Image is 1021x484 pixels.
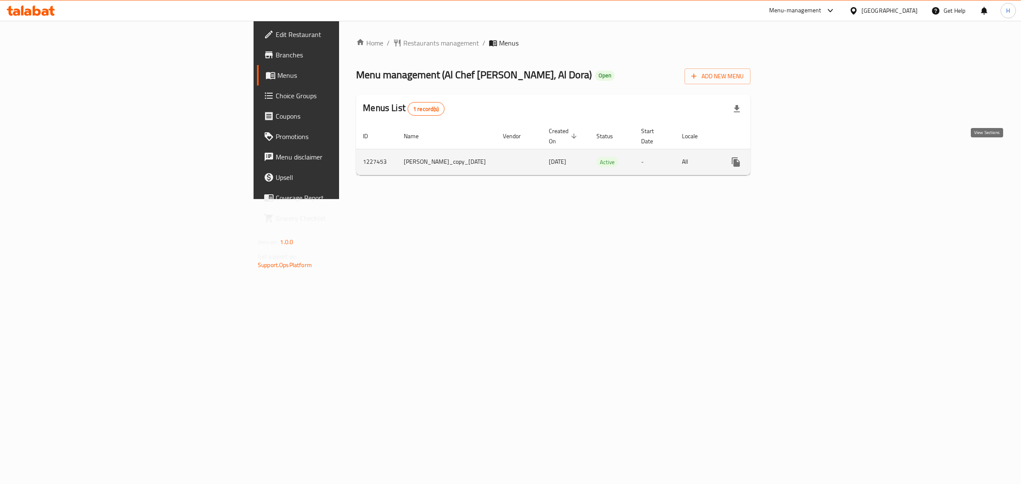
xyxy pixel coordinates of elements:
[596,157,618,167] span: Active
[276,152,417,162] span: Menu disclaimer
[393,38,479,48] a: Restaurants management
[861,6,918,15] div: [GEOGRAPHIC_DATA]
[257,65,424,85] a: Menus
[499,38,519,48] span: Menus
[257,208,424,228] a: Grocery Checklist
[404,131,430,141] span: Name
[595,72,615,79] span: Open
[258,251,297,262] span: Get support on:
[482,38,485,48] li: /
[596,131,624,141] span: Status
[682,131,709,141] span: Locale
[258,259,312,270] a: Support.OpsPlatform
[276,131,417,142] span: Promotions
[257,167,424,188] a: Upsell
[726,152,746,172] button: more
[276,193,417,203] span: Coverage Report
[257,85,424,106] a: Choice Groups
[280,236,293,248] span: 1.0.0
[403,38,479,48] span: Restaurants management
[719,123,814,149] th: Actions
[634,149,675,175] td: -
[397,149,496,175] td: [PERSON_NAME]_copy_[DATE]
[549,126,579,146] span: Created On
[503,131,532,141] span: Vendor
[276,213,417,223] span: Grocery Checklist
[257,45,424,65] a: Branches
[408,102,445,116] div: Total records count
[257,24,424,45] a: Edit Restaurant
[276,111,417,121] span: Coupons
[277,70,417,80] span: Menus
[408,105,444,113] span: 1 record(s)
[595,71,615,81] div: Open
[691,71,744,82] span: Add New Menu
[257,126,424,147] a: Promotions
[641,126,665,146] span: Start Date
[356,65,592,84] span: Menu management ( Al Chef [PERSON_NAME], Al Dora )
[769,6,821,16] div: Menu-management
[356,38,750,48] nav: breadcrumb
[356,123,814,175] table: enhanced table
[257,188,424,208] a: Coverage Report
[276,172,417,182] span: Upsell
[363,131,379,141] span: ID
[258,236,279,248] span: Version:
[257,147,424,167] a: Menu disclaimer
[549,156,566,167] span: [DATE]
[257,106,424,126] a: Coupons
[727,99,747,119] div: Export file
[276,91,417,101] span: Choice Groups
[1006,6,1010,15] span: H
[363,102,444,116] h2: Menus List
[675,149,719,175] td: All
[276,29,417,40] span: Edit Restaurant
[276,50,417,60] span: Branches
[684,68,750,84] button: Add New Menu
